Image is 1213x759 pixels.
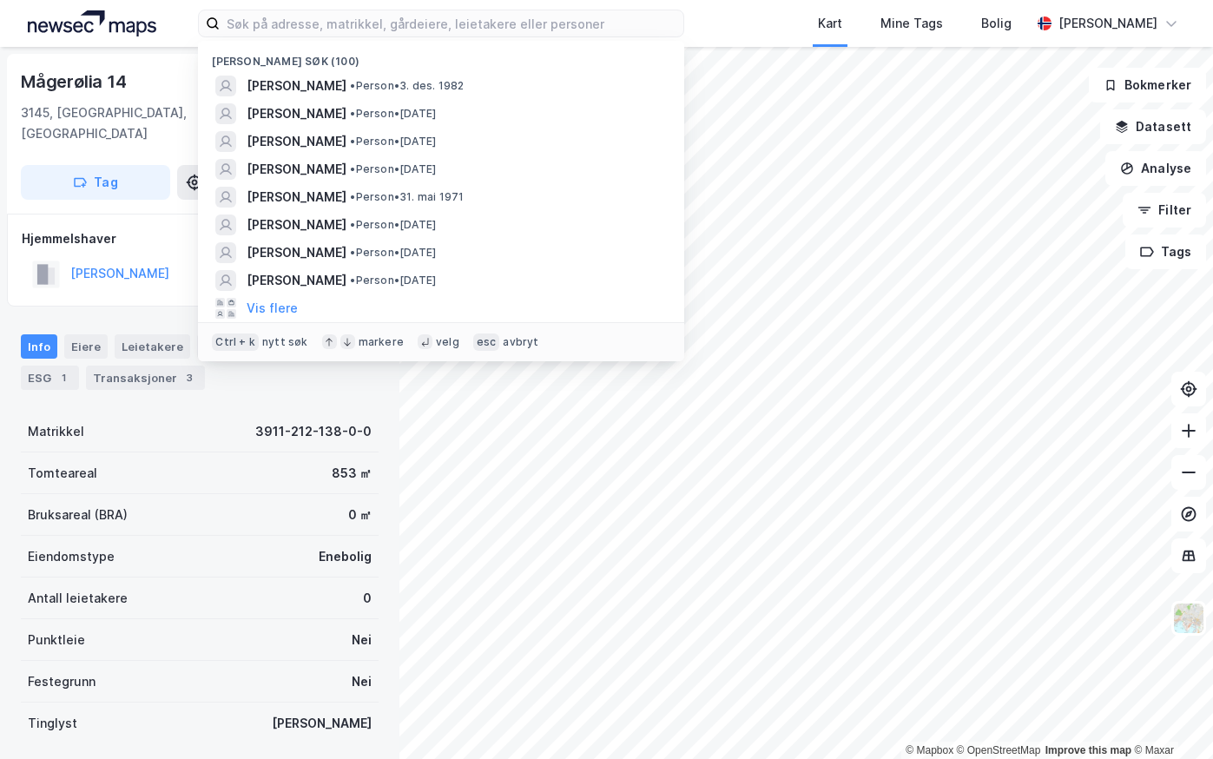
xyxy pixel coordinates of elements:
span: [PERSON_NAME] [247,159,346,180]
div: markere [359,335,404,349]
div: Festegrunn [28,671,96,692]
span: • [350,135,355,148]
span: Person • [DATE] [350,162,436,176]
span: Person • [DATE] [350,135,436,148]
div: Tinglyst [28,713,77,734]
span: Person • 3. des. 1982 [350,79,464,93]
button: Tags [1125,234,1206,269]
button: Vis flere [247,298,298,319]
span: [PERSON_NAME] [247,103,346,124]
input: Søk på adresse, matrikkel, gårdeiere, leietakere eller personer [220,10,683,36]
button: Bokmerker [1089,68,1206,102]
div: [PERSON_NAME] søk (100) [198,41,684,72]
span: • [350,79,355,92]
img: Z [1172,602,1205,635]
span: Person • 31. mai 1971 [350,190,464,204]
div: Tomteareal [28,463,97,484]
div: Antall leietakere [28,588,128,609]
div: Enebolig [319,546,372,567]
div: [PERSON_NAME] [272,713,372,734]
span: Person • [DATE] [350,218,436,232]
div: Nei [352,630,372,650]
div: velg [436,335,459,349]
div: [PERSON_NAME] [1058,13,1157,34]
div: Mågerølia 14 [21,68,130,96]
img: logo.a4113a55bc3d86da70a041830d287a7e.svg [28,10,156,36]
div: Punktleie [28,630,85,650]
span: [PERSON_NAME] [247,270,346,291]
button: Datasett [1100,109,1206,144]
span: • [350,274,355,287]
div: 0 ㎡ [348,505,372,525]
span: • [350,246,355,259]
div: nytt søk [262,335,308,349]
span: Person • [DATE] [350,246,436,260]
div: 0 [363,588,372,609]
span: [PERSON_NAME] [247,214,346,235]
div: Bruksareal (BRA) [28,505,128,525]
div: esc [473,333,500,351]
div: 3911-212-138-0-0 [255,421,372,442]
button: Filter [1123,193,1206,228]
span: • [350,218,355,231]
div: 1 [55,369,72,386]
span: Person • [DATE] [350,107,436,121]
div: avbryt [503,335,538,349]
iframe: Chat Widget [1126,676,1213,759]
div: Nei [352,671,372,692]
span: • [350,190,355,203]
span: [PERSON_NAME] [247,76,346,96]
span: [PERSON_NAME] [247,242,346,263]
div: Eiendomstype [28,546,115,567]
a: Improve this map [1045,744,1131,756]
span: • [350,162,355,175]
div: ESG [21,366,79,390]
span: [PERSON_NAME] [247,187,346,208]
div: Leietakere [115,334,190,359]
div: Bolig [981,13,1012,34]
div: Ctrl + k [212,333,259,351]
div: Info [21,334,57,359]
a: OpenStreetMap [957,744,1041,756]
button: Analyse [1105,151,1206,186]
div: Datasett [197,334,262,359]
div: Eiere [64,334,108,359]
a: Mapbox [906,744,953,756]
button: Tag [21,165,170,200]
div: Mine Tags [880,13,943,34]
div: Matrikkel [28,421,84,442]
div: Transaksjoner [86,366,205,390]
div: 3 [181,369,198,386]
span: [PERSON_NAME] [247,131,346,152]
span: Person • [DATE] [350,274,436,287]
div: Kart [818,13,842,34]
div: 853 ㎡ [332,463,372,484]
span: • [350,107,355,120]
div: Hjemmelshaver [22,228,378,249]
div: 3145, [GEOGRAPHIC_DATA], [GEOGRAPHIC_DATA] [21,102,289,144]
